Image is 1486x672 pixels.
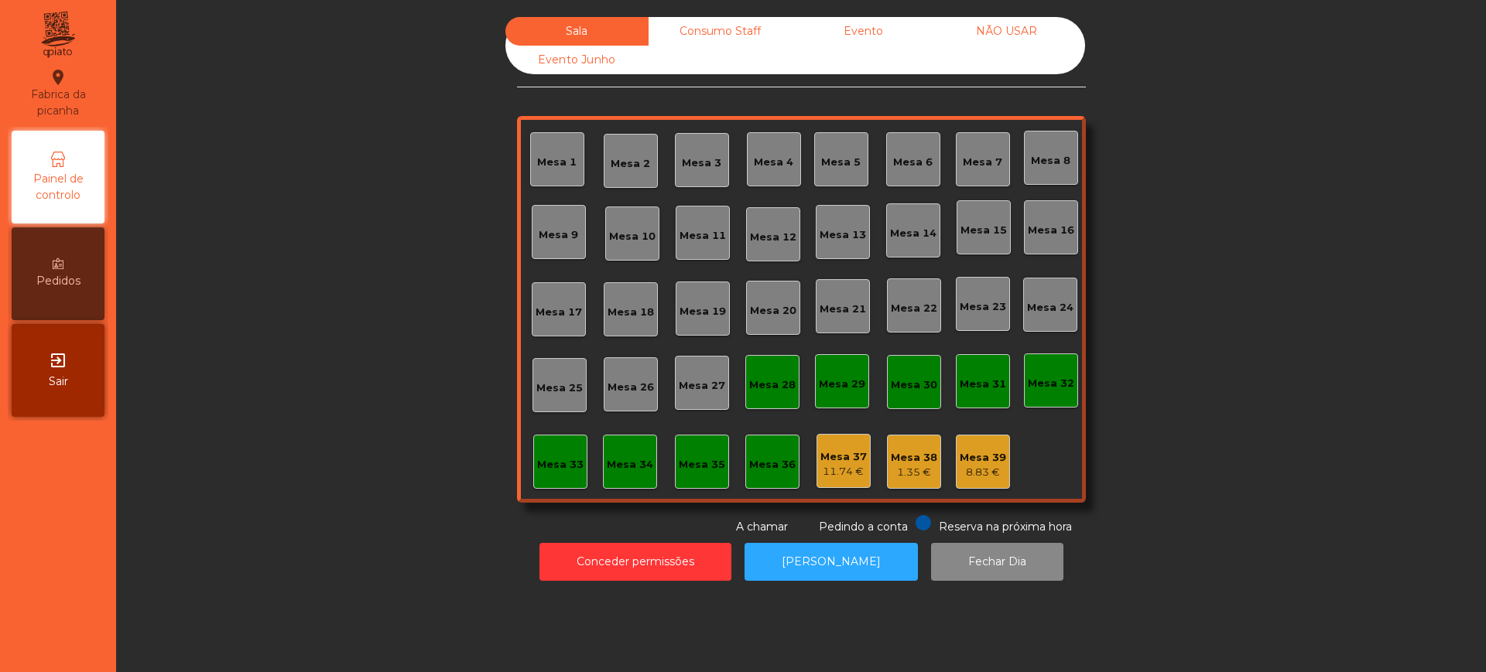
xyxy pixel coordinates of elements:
[505,46,649,74] div: Evento Junho
[680,228,726,244] div: Mesa 11
[39,8,77,62] img: qpiato
[820,464,867,479] div: 11.74 €
[960,465,1006,480] div: 8.83 €
[820,227,866,243] div: Mesa 13
[891,450,937,466] div: Mesa 38
[736,520,788,534] span: A chamar
[536,305,582,320] div: Mesa 17
[960,450,1006,466] div: Mesa 39
[891,465,937,480] div: 1.35 €
[792,17,935,46] div: Evento
[960,223,1007,238] div: Mesa 15
[931,543,1063,581] button: Fechar Dia
[750,230,796,245] div: Mesa 12
[537,457,584,472] div: Mesa 33
[539,543,731,581] button: Conceder permissões
[960,299,1006,315] div: Mesa 23
[749,377,796,393] div: Mesa 28
[608,305,654,320] div: Mesa 18
[1031,153,1070,169] div: Mesa 8
[935,17,1078,46] div: NÃO USAR
[960,377,1006,392] div: Mesa 31
[819,520,908,534] span: Pedindo a conta
[749,457,796,472] div: Mesa 36
[49,351,67,370] i: exit_to_app
[820,302,866,317] div: Mesa 21
[682,155,721,171] div: Mesa 3
[1028,376,1074,391] div: Mesa 32
[536,380,583,396] div: Mesa 25
[611,156,650,172] div: Mesa 2
[891,377,937,393] div: Mesa 30
[539,227,578,243] div: Mesa 9
[745,543,918,581] button: [PERSON_NAME]
[891,301,937,316] div: Mesa 22
[36,273,80,289] span: Pedidos
[754,155,793,170] div: Mesa 4
[680,304,726,319] div: Mesa 19
[537,155,577,170] div: Mesa 1
[505,17,649,46] div: Sala
[608,380,654,395] div: Mesa 26
[750,303,796,319] div: Mesa 20
[939,520,1072,534] span: Reserva na próxima hora
[963,155,1002,170] div: Mesa 7
[49,374,68,390] span: Sair
[890,226,936,241] div: Mesa 14
[821,155,861,170] div: Mesa 5
[1027,300,1073,316] div: Mesa 24
[609,229,656,244] div: Mesa 10
[649,17,792,46] div: Consumo Staff
[893,155,933,170] div: Mesa 6
[15,171,101,203] span: Painel de controlo
[819,377,865,392] div: Mesa 29
[820,449,867,465] div: Mesa 37
[49,68,67,87] i: location_on
[679,457,725,472] div: Mesa 35
[1028,223,1074,238] div: Mesa 16
[607,457,653,472] div: Mesa 34
[12,68,104,119] div: Fabrica da picanha
[679,378,725,394] div: Mesa 27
